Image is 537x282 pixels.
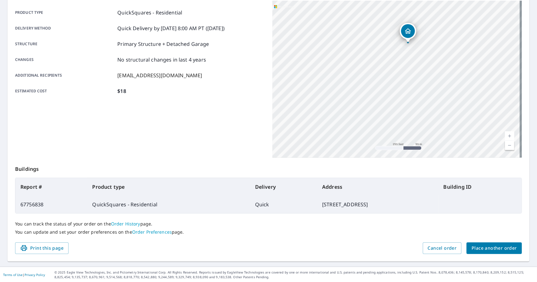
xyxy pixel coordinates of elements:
div: Dropped pin, building 1, Residential property, 2346 N 18th St Milwaukee, WI 53206 [400,23,416,42]
th: Product type [87,178,250,196]
p: Buildings [15,158,522,178]
td: 67756838 [15,196,87,213]
p: Changes [15,56,115,63]
p: Product type [15,9,115,16]
p: Structure [15,40,115,48]
th: Address [317,178,439,196]
p: Delivery method [15,24,115,32]
button: Print this page [15,242,69,254]
p: No structural changes in last 4 years [117,56,206,63]
button: Cancel order [423,242,462,254]
p: Primary Structure + Detached Garage [117,40,209,48]
span: Cancel order [428,244,457,252]
a: Order Preferences [132,229,172,235]
td: Quick [250,196,317,213]
button: Place another order [467,242,522,254]
a: Privacy Policy [25,273,45,277]
a: Current Level 17, Zoom In [505,131,514,141]
th: Delivery [250,178,317,196]
p: Estimated cost [15,87,115,95]
p: Quick Delivery by [DATE] 8:00 AM PT ([DATE]) [117,24,225,32]
p: | [3,273,45,277]
p: Additional recipients [15,72,115,79]
td: [STREET_ADDRESS] [317,196,439,213]
p: You can update and set your order preferences on the page. [15,229,522,235]
td: QuickSquares - Residential [87,196,250,213]
p: © 2025 Eagle View Technologies, Inc. and Pictometry International Corp. All Rights Reserved. Repo... [54,270,534,279]
p: QuickSquares - Residential [117,9,182,16]
th: Building ID [439,178,522,196]
a: Order History [111,221,140,227]
p: $18 [117,87,126,95]
a: Current Level 17, Zoom Out [505,141,514,150]
span: Place another order [472,244,517,252]
a: Terms of Use [3,273,23,277]
p: [EMAIL_ADDRESS][DOMAIN_NAME] [117,72,202,79]
span: Print this page [20,244,64,252]
th: Report # [15,178,87,196]
p: You can track the status of your order on the page. [15,221,522,227]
